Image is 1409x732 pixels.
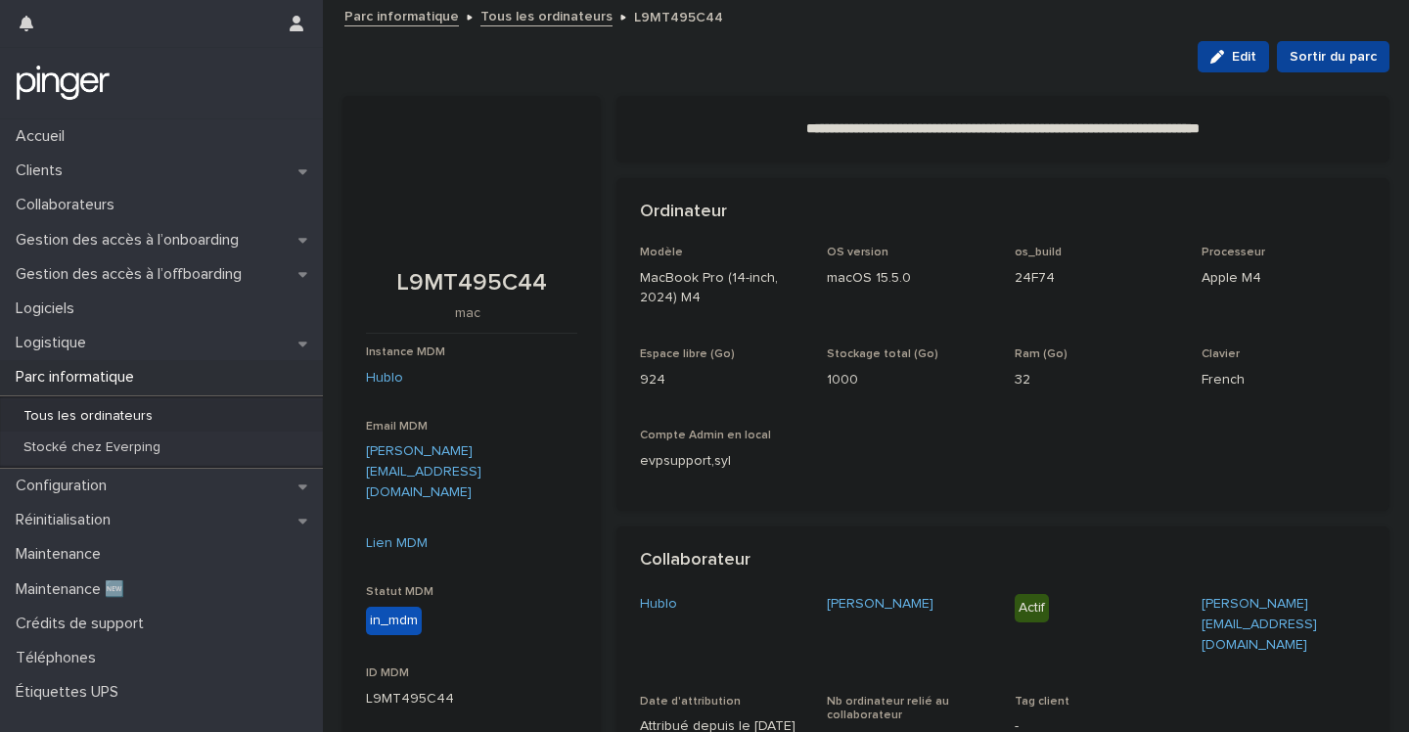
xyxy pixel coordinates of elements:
[634,5,723,26] p: L9MT495C44
[8,299,90,318] p: Logiciels
[827,594,933,615] a: [PERSON_NAME]
[1015,594,1049,622] div: Actif
[8,127,80,146] p: Accueil
[8,511,126,529] p: Réinitialisation
[366,305,569,322] p: mac
[8,196,130,214] p: Collaborateurs
[8,477,122,495] p: Configuration
[640,451,804,472] p: evpsupport,syl
[1202,247,1265,258] span: Processeur
[1015,268,1179,289] p: 24F74
[366,586,433,598] span: Statut MDM
[827,247,888,258] span: OS version
[366,346,445,358] span: Instance MDM
[480,4,613,26] a: Tous les ordinateurs
[366,689,577,709] p: L9MT495C44
[366,536,428,550] a: Lien MDM
[827,268,991,289] p: macOS 15.5.0
[366,607,422,635] div: in_mdm
[8,368,150,387] p: Parc informatique
[640,247,683,258] span: Modèle
[640,348,735,360] span: Espace libre (Go)
[1015,696,1069,708] span: Tag client
[366,368,403,389] a: Hublo
[8,161,78,180] p: Clients
[8,615,159,633] p: Crédits de support
[366,421,428,433] span: Email MDM
[1277,41,1389,72] button: Sortir du parc
[827,348,938,360] span: Stockage total (Go)
[1015,370,1179,390] p: 32
[366,667,409,679] span: ID MDM
[344,4,459,26] a: Parc informatique
[640,370,804,390] p: 924
[8,439,176,456] p: Stocké chez Everping
[8,580,140,599] p: Maintenance 🆕
[1232,50,1256,64] span: Edit
[827,370,991,390] p: 1000
[640,696,741,708] span: Date d'attribution
[1015,348,1068,360] span: Ram (Go)
[1202,370,1366,390] p: French
[16,64,111,103] img: mTgBEunGTSyRkCgitkcU
[640,594,677,615] a: Hublo
[8,649,112,667] p: Téléphones
[366,444,481,499] a: [PERSON_NAME][EMAIL_ADDRESS][DOMAIN_NAME]
[366,269,577,297] p: L9MT495C44
[1015,247,1062,258] span: os_build
[827,696,949,721] span: Nb ordinateur relié au collaborateur
[1202,268,1366,289] p: Apple M4
[8,683,134,702] p: Étiquettes UPS
[8,545,116,564] p: Maintenance
[1202,597,1317,652] a: [PERSON_NAME][EMAIL_ADDRESS][DOMAIN_NAME]
[640,202,727,223] h2: Ordinateur
[640,430,771,441] span: Compte Admin en local
[8,408,168,425] p: Tous les ordinateurs
[1290,47,1377,67] span: Sortir du parc
[640,550,750,572] h2: Collaborateur
[1202,348,1240,360] span: Clavier
[8,231,254,250] p: Gestion des accès à l’onboarding
[8,265,257,284] p: Gestion des accès à l’offboarding
[1198,41,1269,72] button: Edit
[640,268,804,309] p: MacBook Pro (14-inch, 2024) M4
[8,334,102,352] p: Logistique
